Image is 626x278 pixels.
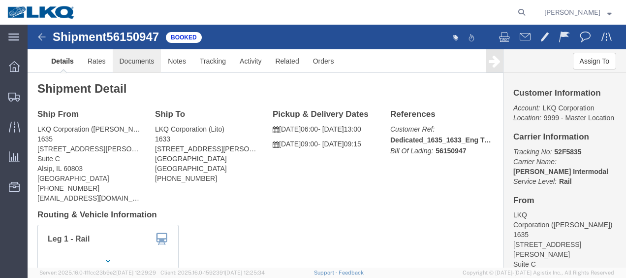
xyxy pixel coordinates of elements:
[339,270,364,276] a: Feedback
[160,270,265,276] span: Client: 2025.16.0-1592391
[116,270,156,276] span: [DATE] 12:29:29
[544,7,600,18] span: Robert Benette
[463,269,614,277] span: Copyright © [DATE]-[DATE] Agistix Inc., All Rights Reserved
[39,270,156,276] span: Server: 2025.16.0-1ffcc23b9e2
[225,270,265,276] span: [DATE] 12:25:34
[314,270,339,276] a: Support
[7,5,76,20] img: logo
[28,25,626,268] iframe: FS Legacy Container
[544,6,612,18] button: [PERSON_NAME]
